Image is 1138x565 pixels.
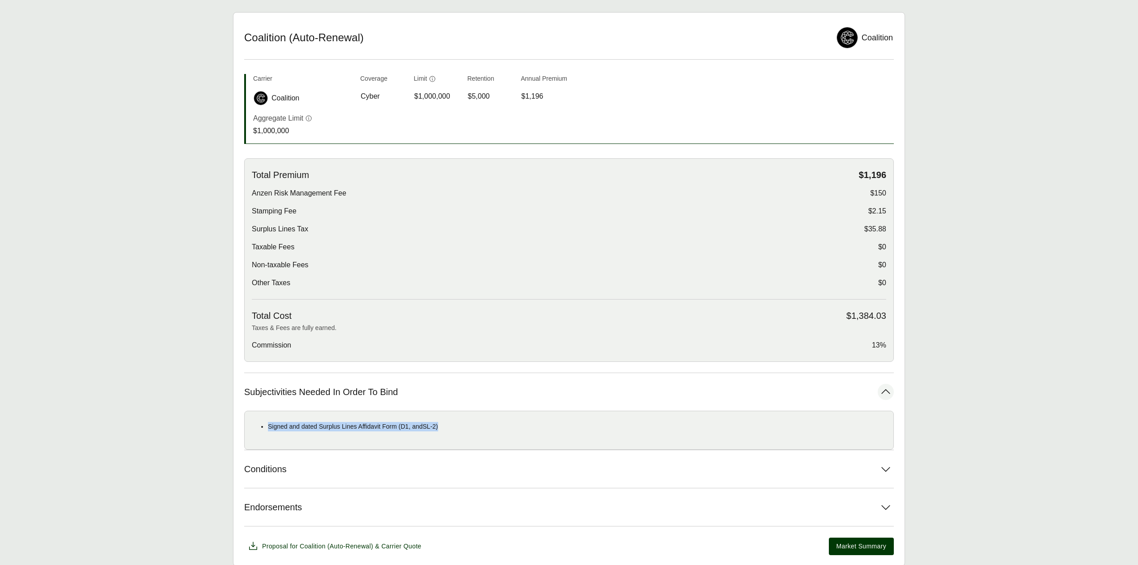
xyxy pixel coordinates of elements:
button: Subjectivities Needed In Order To Bind [244,373,894,411]
span: $35.88 [864,224,886,235]
button: Endorsements [244,488,894,526]
span: Endorsements [244,502,302,513]
span: $1,196 [522,91,543,102]
span: $150 [870,188,886,199]
span: Subjectivities Needed In Order To Bind [244,387,398,398]
span: Proposal for [262,542,422,551]
p: Taxes & Fees are fully earned. [252,323,886,333]
span: Surplus Lines Tax [252,224,308,235]
span: Other Taxes [252,278,290,288]
span: 13% [872,340,886,351]
span: Anzen Risk Management Fee [252,188,346,199]
div: Coalition [862,32,893,44]
th: Retention [467,74,514,87]
span: & Carrier Quote [375,543,421,550]
span: Coalition (Auto-Renewal) [300,543,373,550]
p: Signed and dated Surplus Lines Affidavit Form (D1, andSL-2) [268,422,886,431]
span: $1,196 [859,169,886,181]
span: Taxable Fees [252,242,294,252]
span: Cyber [361,91,380,102]
img: Coalition logo [837,27,858,48]
p: $1,000,000 [253,126,312,136]
span: Coalition [272,93,299,104]
th: Annual Premium [521,74,568,87]
button: Proposal for Coalition (Auto-Renewal) & Carrier Quote [244,537,425,555]
th: Carrier [253,74,353,87]
p: Aggregate Limit [253,113,303,124]
span: Total Premium [252,169,309,181]
span: $1,384.03 [846,310,886,322]
img: Coalition logo [254,91,267,105]
span: Market Summary [836,542,886,551]
span: $5,000 [468,91,490,102]
th: Limit [414,74,461,87]
span: Conditions [244,464,287,475]
span: Commission [252,340,291,351]
span: $1,000,000 [414,91,450,102]
span: $0 [878,260,886,270]
button: Conditions [244,450,894,488]
h2: Coalition (Auto-Renewal) [244,31,826,44]
span: Stamping Fee [252,206,297,217]
span: $0 [878,242,886,252]
span: Non-taxable Fees [252,260,308,270]
th: Coverage [360,74,407,87]
span: $2.15 [868,206,886,217]
span: Total Cost [252,310,292,322]
span: $0 [878,278,886,288]
button: Market Summary [829,538,894,555]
